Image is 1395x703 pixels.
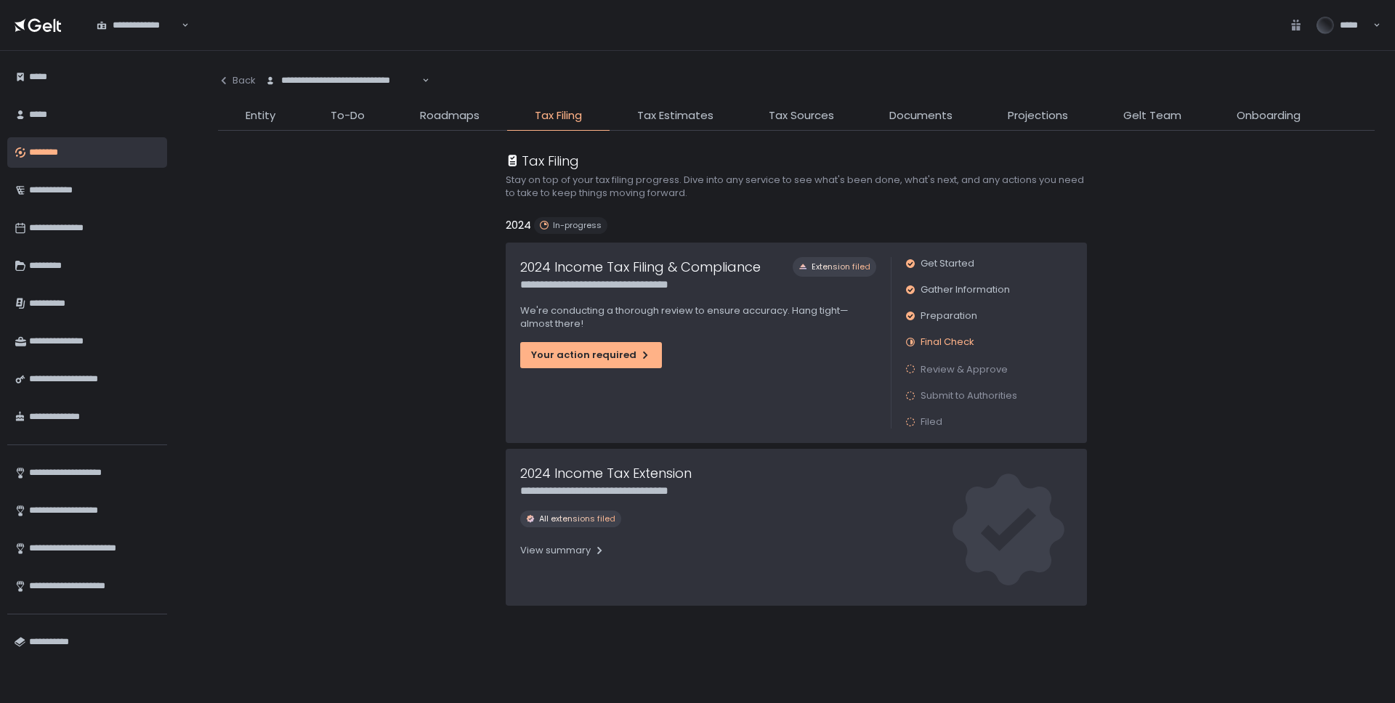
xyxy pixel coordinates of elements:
[921,362,1008,376] span: Review & Approve
[506,174,1087,200] h2: Stay on top of your tax filing progress. Dive into any service to see what's been done, what's ne...
[520,342,662,368] button: Your action required
[1123,107,1181,124] span: Gelt Team
[553,220,602,231] span: In-progress
[420,73,421,88] input: Search for option
[246,107,275,124] span: Entity
[87,10,189,41] div: Search for option
[420,107,480,124] span: Roadmaps
[331,107,365,124] span: To-Do
[921,283,1010,296] span: Gather Information
[1008,107,1068,124] span: Projections
[520,544,605,557] div: View summary
[506,151,579,171] div: Tax Filing
[637,107,713,124] span: Tax Estimates
[921,336,974,349] span: Final Check
[531,349,651,362] div: Your action required
[218,65,256,96] button: Back
[769,107,834,124] span: Tax Sources
[520,257,761,277] h1: 2024 Income Tax Filing & Compliance
[1237,107,1301,124] span: Onboarding
[520,304,876,330] p: We're conducting a thorough review to ensure accuracy. Hang tight—almost there!
[921,389,1017,402] span: Submit to Authorities
[812,261,870,272] span: Extension filed
[921,309,977,322] span: Preparation
[535,107,582,124] span: Tax Filing
[921,415,942,428] span: Filed
[539,513,615,524] span: All extensions filed
[889,107,953,124] span: Documents
[921,257,974,270] span: Get Started
[218,74,256,87] div: Back
[520,463,692,483] h1: 2024 Income Tax Extension
[256,65,429,96] div: Search for option
[506,217,531,234] h2: 2024
[179,18,180,33] input: Search for option
[520,539,605,562] button: View summary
